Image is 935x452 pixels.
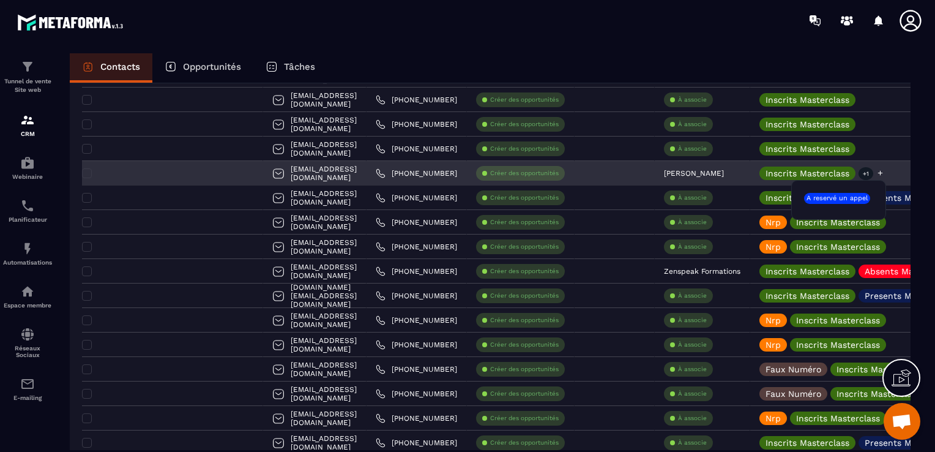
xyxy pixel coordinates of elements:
p: Inscrits Masterclass [796,316,880,325]
p: À associe [678,194,707,202]
p: Tunnel de vente Site web [3,77,52,94]
p: Inscrits Masterclass [766,169,849,178]
p: Créer des opportunités [490,120,559,129]
p: [PERSON_NAME] [664,169,724,178]
p: +1 [859,167,873,180]
p: Nrp [766,218,781,227]
img: formation [20,113,35,127]
a: [PHONE_NUMBER] [376,168,457,178]
p: Inscrits Masterclass [796,218,880,227]
p: À associe [678,243,707,251]
p: Zenspeak Formations [664,267,740,276]
p: Inscrits Masterclass [796,414,880,423]
a: [PHONE_NUMBER] [376,291,457,301]
p: Automatisations [3,259,52,266]
p: Réseaux Sociaux [3,345,52,358]
p: Inscrits Masterclass [766,267,849,276]
p: Créer des opportunités [490,243,559,251]
a: [PHONE_NUMBER] [376,389,457,399]
p: Tâches [284,61,315,72]
a: [PHONE_NUMBER] [376,193,457,203]
a: [PHONE_NUMBER] [376,340,457,350]
p: Faux Numéro [766,390,821,398]
p: Inscrits Masterclass [836,365,920,374]
p: Espace membre [3,302,52,309]
a: [PHONE_NUMBER] [376,315,457,325]
a: Contacts [70,53,152,83]
p: Contacts [100,61,140,72]
p: À associe [678,218,707,227]
p: Créer des opportunités [490,96,559,104]
a: [PHONE_NUMBER] [376,95,457,105]
p: Créer des opportunités [490,439,559,447]
a: [PHONE_NUMBER] [376,144,457,154]
p: Créer des opportunités [490,267,559,276]
div: Ouvrir le chat [884,403,920,440]
p: À associe [678,390,707,398]
p: Créer des opportunités [490,169,559,178]
p: Créer des opportunités [490,341,559,349]
p: À associe [678,145,707,153]
a: Tâches [253,53,327,83]
p: Inscrits Masterclass [796,341,880,349]
p: À associe [678,365,707,374]
p: Opportunités [183,61,241,72]
p: Inscrits Masterclass [836,390,920,398]
p: Nrp [766,414,781,423]
a: [PHONE_NUMBER] [376,364,457,374]
a: [PHONE_NUMBER] [376,438,457,448]
a: Opportunités [152,53,253,83]
a: social-networksocial-networkRéseaux Sociaux [3,318,52,367]
p: E-mailing [3,394,52,401]
p: Créer des opportunités [490,145,559,153]
a: formationformationTunnel de vente Site web [3,50,52,104]
p: Inscrits Masterclass [766,120,849,129]
p: À associe [678,439,707,447]
p: À associe [678,120,707,129]
a: emailemailE-mailing [3,367,52,410]
p: À associe [678,96,707,104]
p: Inscrits Masterclass [766,145,849,153]
p: CRM [3,130,52,137]
p: Nrp [766,243,781,251]
img: scheduler [20,198,35,213]
p: À associe [678,414,707,423]
p: Créer des opportunités [490,316,559,325]
p: Inscrits Masterclass [766,439,849,447]
p: Planificateur [3,216,52,223]
a: formationformationCRM [3,104,52,146]
a: [PHONE_NUMBER] [376,413,457,423]
p: Créer des opportunités [490,194,559,202]
p: Inscrits Masterclass [766,194,849,202]
p: Inscrits Masterclass [766,292,849,300]
img: email [20,377,35,391]
p: Créer des opportunités [490,414,559,423]
a: [PHONE_NUMBER] [376,242,457,252]
img: automations [20,241,35,256]
p: Créer des opportunités [490,365,559,374]
a: automationsautomationsAutomatisations [3,232,52,275]
a: [PHONE_NUMBER] [376,266,457,276]
p: À associe [678,316,707,325]
img: logo [17,11,127,34]
img: automations [20,156,35,170]
p: Inscrits Masterclass [796,243,880,251]
a: automationsautomationsEspace membre [3,275,52,318]
a: schedulerschedulerPlanificateur [3,189,52,232]
p: Créer des opportunités [490,218,559,227]
p: Nrp [766,341,781,349]
a: automationsautomationsWebinaire [3,146,52,189]
p: Faux Numéro [766,365,821,374]
p: Créer des opportunités [490,292,559,300]
p: À associe [678,292,707,300]
p: Inscrits Masterclass [766,96,849,104]
img: social-network [20,327,35,342]
p: Créer des opportunités [490,390,559,398]
a: [PHONE_NUMBER] [376,119,457,129]
p: A reservé un appel [806,194,868,203]
p: Nrp [766,316,781,325]
a: [PHONE_NUMBER] [376,217,457,227]
p: À associe [678,341,707,349]
img: formation [20,59,35,74]
img: automations [20,284,35,299]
